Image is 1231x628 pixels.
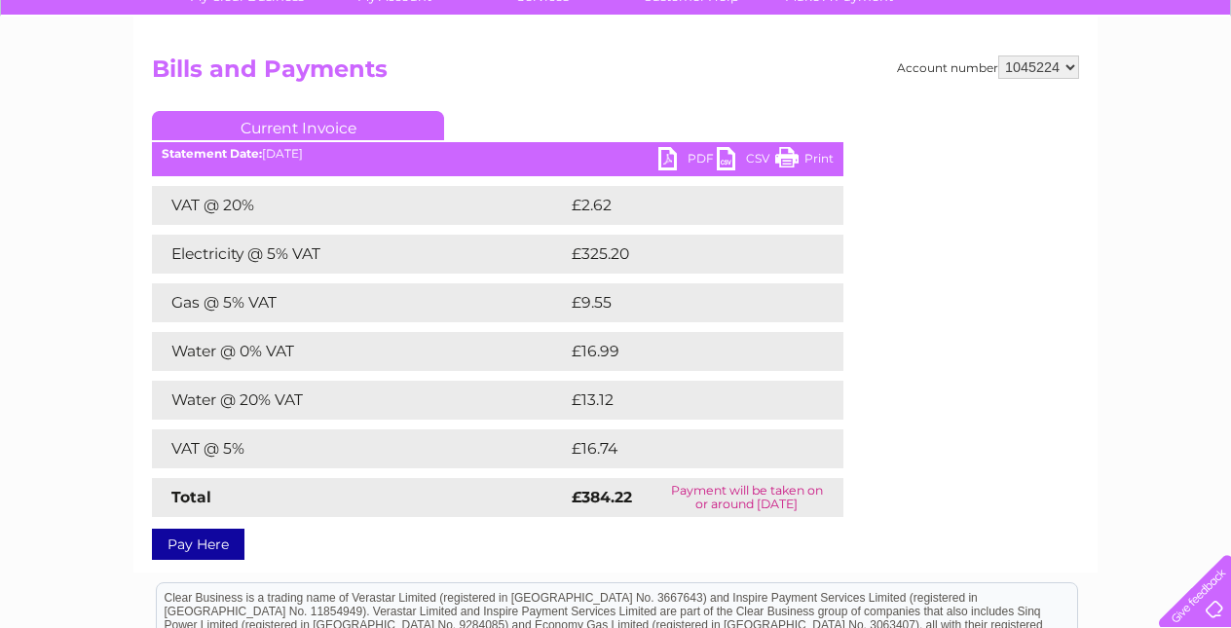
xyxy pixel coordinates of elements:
td: Gas @ 5% VAT [152,283,567,322]
td: Electricity @ 5% VAT [152,235,567,274]
a: Print [775,147,834,175]
td: VAT @ 20% [152,186,567,225]
img: logo.png [43,51,142,110]
td: £16.99 [567,332,803,371]
a: CSV [717,147,775,175]
td: £16.74 [567,429,802,468]
div: Account number [897,55,1079,79]
td: £9.55 [567,283,798,322]
a: Telecoms [991,83,1050,97]
a: Pay Here [152,529,244,560]
td: £325.20 [567,235,808,274]
td: VAT @ 5% [152,429,567,468]
td: £2.62 [567,186,798,225]
a: Blog [1062,83,1090,97]
strong: Total [171,488,211,506]
a: Contact [1101,83,1149,97]
strong: £384.22 [572,488,632,506]
a: PDF [658,147,717,175]
a: Energy [937,83,980,97]
td: Payment will be taken on or around [DATE] [651,478,843,517]
td: Water @ 0% VAT [152,332,567,371]
a: Log out [1167,83,1212,97]
a: Water [888,83,925,97]
b: Statement Date: [162,146,262,161]
a: 0333 014 3131 [864,10,998,34]
td: £13.12 [567,381,800,420]
div: Clear Business is a trading name of Verastar Limited (registered in [GEOGRAPHIC_DATA] No. 3667643... [157,11,1077,94]
td: Water @ 20% VAT [152,381,567,420]
div: [DATE] [152,147,843,161]
h2: Bills and Payments [152,55,1079,92]
a: Current Invoice [152,111,444,140]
